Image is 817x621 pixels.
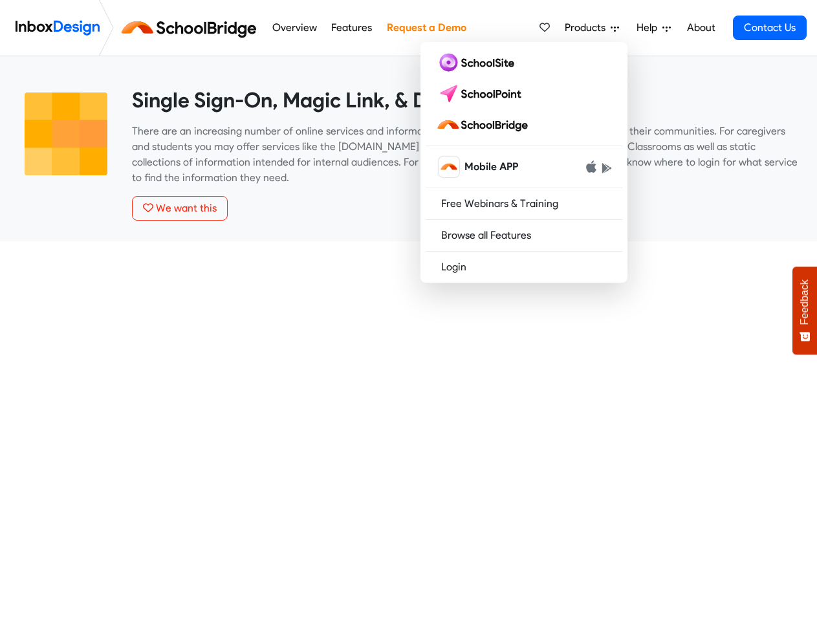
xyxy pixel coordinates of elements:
[328,15,376,41] a: Features
[792,267,817,354] button: Feedback - Show survey
[565,20,611,36] span: Products
[464,159,518,175] span: Mobile APP
[439,157,459,177] img: schoolbridge icon
[426,257,622,278] a: Login
[683,15,719,41] a: About
[420,42,627,283] div: Products
[132,87,798,113] heading: Single Sign-On, Magic Link, & Dashboards
[436,52,519,73] img: schoolsite logo
[637,20,662,36] span: Help
[426,193,622,214] a: Free Webinars & Training
[156,202,217,214] span: We want this
[436,83,527,104] img: schoolpoint logo
[119,12,265,43] img: schoolbridge logo
[19,87,113,180] img: 2022_01_13_icon_grid.svg
[132,196,228,221] button: We want this
[631,15,676,41] a: Help
[383,15,470,41] a: Request a Demo
[426,151,622,182] a: schoolbridge icon Mobile APP
[560,15,624,41] a: Products
[132,124,798,186] p: There are an increasing number of online services and information sources that schools need to sh...
[799,279,811,325] span: Feedback
[733,16,807,40] a: Contact Us
[268,15,320,41] a: Overview
[426,225,622,246] a: Browse all Features
[436,114,533,135] img: schoolbridge logo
